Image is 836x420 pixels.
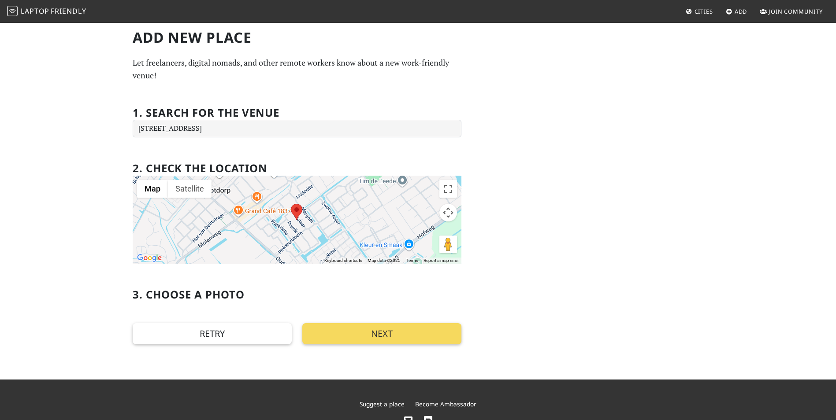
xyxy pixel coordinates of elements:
[133,323,292,344] button: Retry
[168,180,212,198] button: Show satellite imagery
[368,258,401,263] span: Map data ©2025
[722,4,751,19] a: Add
[135,252,164,264] a: Open this area in Google Maps (opens a new window)
[406,258,418,263] a: Terms (opens in new tab)
[133,56,461,82] p: Let freelancers, digital nomads, and other remote workers know about a new work-friendly venue!
[7,6,18,16] img: LaptopFriendly
[439,236,457,253] button: Drag Pegman onto the map to open Street View
[133,107,279,119] h2: 1. Search for the venue
[51,6,86,16] span: Friendly
[439,180,457,198] button: Toggle fullscreen view
[695,7,713,15] span: Cities
[135,252,164,264] img: Google
[424,258,459,263] a: Report a map error
[21,6,49,16] span: Laptop
[682,4,717,19] a: Cities
[7,4,86,19] a: LaptopFriendly LaptopFriendly
[415,400,476,408] a: Become Ambassador
[133,162,268,175] h2: 2. Check the location
[756,4,826,19] a: Join Community
[324,258,362,264] button: Keyboard shortcuts
[302,323,461,344] button: Next
[133,288,245,301] h2: 3. Choose a photo
[133,29,461,46] h1: Add new Place
[133,120,461,137] input: Enter a location
[735,7,747,15] span: Add
[137,180,168,198] button: Show street map
[360,400,405,408] a: Suggest a place
[769,7,823,15] span: Join Community
[439,204,457,221] button: Map camera controls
